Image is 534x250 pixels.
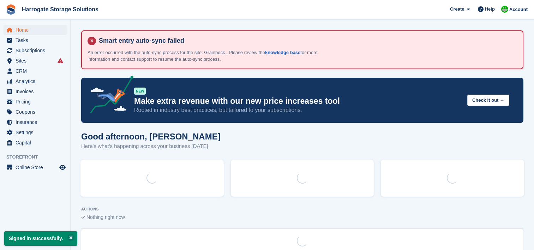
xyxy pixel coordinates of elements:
span: Pricing [16,97,58,107]
h1: Good afternoon, [PERSON_NAME] [81,132,221,141]
p: Make extra revenue with our new price increases tool [134,96,462,106]
span: Analytics [16,76,58,86]
span: Home [16,25,58,35]
a: Harrogate Storage Solutions [19,4,101,15]
button: Check it out → [467,95,509,106]
span: Coupons [16,107,58,117]
span: Help [485,6,495,13]
a: menu [4,117,67,127]
p: Signed in successfully. [4,231,77,246]
a: menu [4,25,67,35]
span: Create [450,6,464,13]
span: Settings [16,127,58,137]
div: NEW [134,88,146,95]
p: Here's what's happening across your business [DATE] [81,142,221,150]
span: Tasks [16,35,58,45]
span: Nothing right now [86,214,125,220]
a: menu [4,97,67,107]
a: knowledge base [265,50,300,55]
img: price-adjustments-announcement-icon-8257ccfd72463d97f412b2fc003d46551f7dbcb40ab6d574587a9cd5c0d94... [84,76,134,116]
i: Smart entry sync failures have occurred [58,58,63,64]
span: Insurance [16,117,58,127]
a: menu [4,35,67,45]
span: Online Store [16,162,58,172]
img: Lee and Michelle Depledge [501,6,508,13]
a: menu [4,138,67,148]
span: Subscriptions [16,46,58,55]
img: blank_slate_check_icon-ba018cac091ee9be17c0a81a6c232d5eb81de652e7a59be601be346b1b6ddf79.svg [81,216,85,219]
a: Preview store [58,163,67,172]
a: menu [4,107,67,117]
p: Rooted in industry best practices, but tailored to your subscriptions. [134,106,462,114]
a: menu [4,87,67,96]
span: Invoices [16,87,58,96]
a: menu [4,66,67,76]
span: Sites [16,56,58,66]
a: menu [4,162,67,172]
p: ACTIONS [81,207,523,212]
p: An error occurred with the auto-sync process for the site: Grainbeck . Please review the for more... [88,49,335,63]
a: menu [4,46,67,55]
h4: Smart entry auto-sync failed [96,37,517,45]
a: menu [4,76,67,86]
a: menu [4,56,67,66]
span: Capital [16,138,58,148]
span: Storefront [6,154,70,161]
a: menu [4,127,67,137]
span: CRM [16,66,58,76]
img: stora-icon-8386f47178a22dfd0bd8f6a31ec36ba5ce8667c1dd55bd0f319d3a0aa187defe.svg [6,4,16,15]
span: Account [509,6,528,13]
